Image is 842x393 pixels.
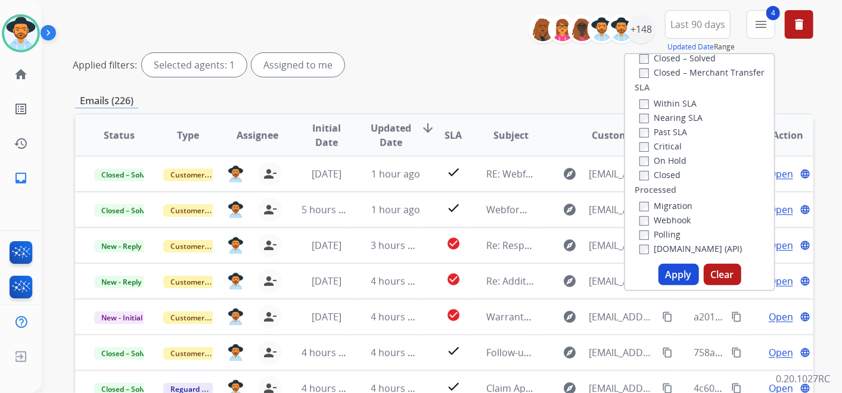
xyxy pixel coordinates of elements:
[563,167,577,181] mat-icon: explore
[94,169,160,181] span: Closed – Solved
[563,202,577,217] mat-icon: explore
[446,236,461,251] mat-icon: check_circle
[769,274,793,288] span: Open
[163,169,241,181] span: Customer Support
[263,310,277,324] mat-icon: person_remove
[94,311,150,324] span: New - Initial
[639,99,649,109] input: Within SLA
[14,136,28,151] mat-icon: history
[635,82,650,93] label: SLA
[639,230,649,240] input: Polling
[769,238,793,252] span: Open
[639,243,742,254] label: [DOMAIN_NAME] (API)
[769,310,793,324] span: Open
[371,239,425,252] span: 3 hours ago
[237,128,278,142] span: Assignee
[563,310,577,324] mat-icon: explore
[14,102,28,116] mat-icon: list_alt
[800,240,810,251] mat-icon: language
[589,202,655,217] span: [EMAIL_ADDRESS][PERSON_NAME][DOMAIN_NAME]
[75,93,138,108] p: Emails (226)
[592,128,638,142] span: Customer
[639,114,649,123] input: Nearing SLA
[639,54,649,64] input: Closed – Solved
[639,214,691,226] label: Webhook
[445,128,462,142] span: SLA
[639,128,649,138] input: Past SLA
[312,167,341,180] span: [DATE]
[263,167,277,181] mat-icon: person_remove
[639,169,681,180] label: Closed
[627,15,655,43] div: +148
[769,202,793,217] span: Open
[446,201,461,215] mat-icon: check
[563,238,577,252] mat-icon: explore
[639,126,687,138] label: Past SLA
[486,167,772,180] span: RE: Webform from [EMAIL_ADDRESS][DOMAIN_NAME] on [DATE]
[639,157,649,166] input: On Hold
[754,17,768,32] mat-icon: menu
[639,68,649,78] input: Closed – Merchant Transfer
[177,128,199,142] span: Type
[228,237,244,254] img: agent-avatar
[744,114,813,156] th: Action
[589,238,655,252] span: [EMAIL_ADDRESS][DOMAIN_NAME]
[639,141,682,152] label: Critical
[142,53,247,77] div: Selected agents: 1
[312,239,341,252] span: [DATE]
[776,372,830,386] p: 0.20.1027RC
[251,53,344,77] div: Assigned to me
[766,6,780,20] span: 4
[446,308,461,322] mat-icon: check_circle
[263,274,277,288] mat-icon: person_remove
[589,274,655,288] span: [EMAIL_ADDRESS][DOMAIN_NAME]
[800,169,810,179] mat-icon: language
[639,245,649,254] input: [DOMAIN_NAME] (API)
[639,67,765,78] label: Closed – Merchant Transfer
[312,310,341,323] span: [DATE]
[228,308,244,326] img: agent-avatar
[667,42,735,52] span: Range
[446,272,461,286] mat-icon: check_circle
[589,310,655,324] span: [EMAIL_ADDRESS][DOMAIN_NAME]
[228,344,244,361] img: agent-avatar
[665,10,731,39] button: Last 90 days
[302,121,351,149] span: Initial Date
[163,276,241,288] span: Customer Support
[639,229,681,240] label: Polling
[371,167,420,180] span: 1 hour ago
[731,347,742,358] mat-icon: content_copy
[769,167,793,181] span: Open
[769,345,793,360] span: Open
[563,345,577,360] mat-icon: explore
[104,128,135,142] span: Status
[639,155,686,166] label: On Hold
[228,166,244,183] img: agent-avatar
[639,202,649,211] input: Migration
[94,204,160,217] span: Closed – Solved
[662,347,673,358] mat-icon: content_copy
[800,347,810,358] mat-icon: language
[670,22,725,27] span: Last 90 days
[486,346,574,359] span: Follow-up on repair
[94,240,148,252] span: New - Reply
[421,121,436,135] mat-icon: arrow_downward
[163,240,241,252] span: Customer Support
[371,121,412,149] span: Updated Date
[4,17,38,50] img: avatar
[371,310,425,323] span: 4 hours ago
[228,201,244,219] img: agent-avatar
[639,52,716,64] label: Closed – Solved
[371,275,425,288] span: 4 hours ago
[704,264,741,285] button: Clear
[302,346,355,359] span: 4 hours ago
[589,345,655,360] span: [EMAIL_ADDRESS][DOMAIN_NAME]
[263,202,277,217] mat-icon: person_remove
[371,346,425,359] span: 4 hours ago
[263,345,277,360] mat-icon: person_remove
[163,204,241,217] span: Customer Support
[792,17,806,32] mat-icon: delete
[94,347,160,360] span: Closed – Solved
[446,165,461,179] mat-icon: check
[800,276,810,286] mat-icon: language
